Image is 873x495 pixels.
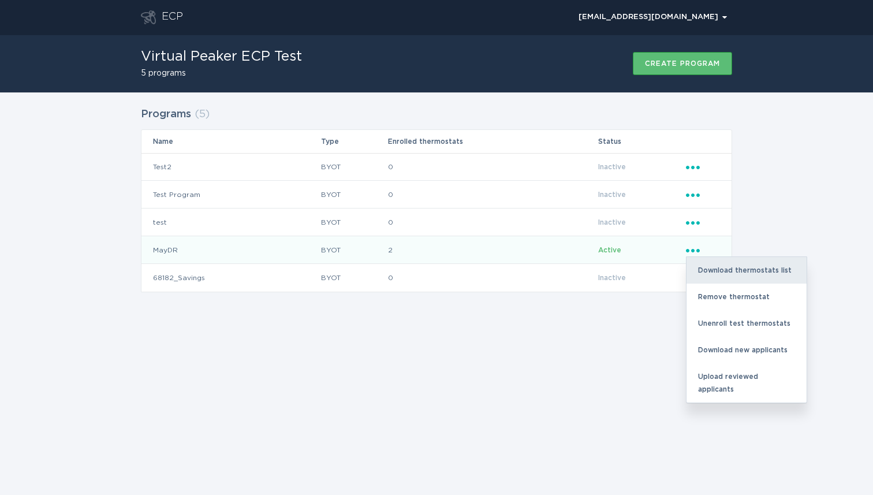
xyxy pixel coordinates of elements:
tr: 3a774ada1dd542058629d647ae1f0afb [141,209,732,236]
td: 0 [387,181,598,209]
tr: b2450bb86aa44d8db85e754ad2b6622b [141,153,732,181]
td: 0 [387,153,598,181]
tr: 2bcd37f2cd99465eacd9e3a75c6830d6 [141,181,732,209]
td: 0 [387,209,598,236]
button: Open user account details [573,9,732,26]
td: test [141,209,320,236]
td: 2 [387,236,598,264]
span: Active [598,247,621,254]
td: MayDR [141,236,320,264]
td: Test Program [141,181,320,209]
td: 68182_Savings [141,264,320,292]
tr: 67425dc8a8494f9a95ab5bbdd77a55e0 [141,236,732,264]
td: BYOT [320,264,387,292]
div: Download new applicants [687,337,807,363]
button: Create program [633,52,732,75]
div: Popover menu [686,216,720,229]
td: 0 [387,264,598,292]
div: Remove thermostat [687,284,807,310]
div: [EMAIL_ADDRESS][DOMAIN_NAME] [579,14,727,21]
div: Unenroll test thermostats [687,310,807,337]
div: Upload reviewed applicants [687,363,807,403]
th: Type [320,130,387,153]
div: Download thermostats list [687,257,807,284]
h2: 5 programs [141,69,302,77]
span: ( 5 ) [195,109,210,120]
h1: Virtual Peaker ECP Test [141,50,302,64]
span: Inactive [598,219,626,226]
th: Status [598,130,685,153]
th: Name [141,130,320,153]
td: BYOT [320,153,387,181]
td: BYOT [320,181,387,209]
span: Inactive [598,163,626,170]
div: Popover menu [686,161,720,173]
span: Inactive [598,191,626,198]
tr: Table Headers [141,130,732,153]
span: Inactive [598,274,626,281]
td: BYOT [320,209,387,236]
h2: Programs [141,104,191,125]
th: Enrolled thermostats [387,130,598,153]
div: Popover menu [686,188,720,201]
button: Go to dashboard [141,10,156,24]
td: Test2 [141,153,320,181]
td: BYOT [320,236,387,264]
div: ECP [162,10,183,24]
tr: 901f00c58a294ef8a3b42c23abf6ba77 [141,264,732,292]
div: Popover menu [573,9,732,26]
div: Create program [645,60,720,67]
